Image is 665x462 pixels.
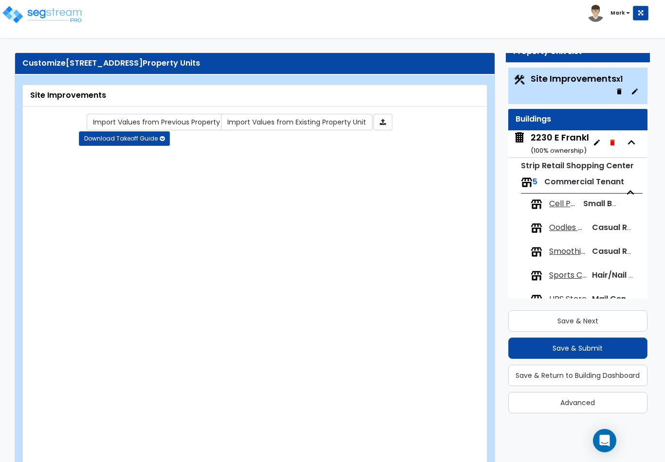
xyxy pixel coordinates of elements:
img: logo_pro_r.png [1,5,84,24]
span: UPS Store [549,294,587,305]
span: [STREET_ADDRESS] [66,57,143,69]
img: tenants.png [531,246,542,258]
b: Mark [610,9,625,17]
div: Open Intercom Messenger [593,429,616,452]
a: Import the dynamic attributes value through Excel sheet [373,114,392,130]
img: tenants.png [531,222,542,234]
img: building.svg [513,131,526,144]
span: Sports Clips [549,270,587,281]
div: 2230 E Franklin [531,131,597,156]
span: Download Takeoff Guide [84,134,158,142]
img: tenants.png [521,177,533,188]
div: Customize Property Units [22,58,487,69]
button: Save & Return to Building Dashboard [508,365,648,386]
img: tenants.png [531,270,542,282]
small: Strip Retail Shopping Center [521,160,634,171]
span: 5 [533,176,537,187]
button: Download Takeoff Guide [79,131,170,146]
button: Save & Submit [508,338,648,359]
a: Import the dynamic attribute values from existing properties. [221,114,372,130]
button: Save & Next [508,310,648,332]
span: Oodles of Noodles [549,222,587,233]
button: Advanced [508,392,648,413]
span: Commercial Tenant [544,176,624,187]
a: Import the dynamic attribute values from previous properties. [87,114,241,130]
img: avatar.png [587,5,604,22]
img: Construction.png [513,73,526,86]
img: tenants.png [531,294,542,305]
span: Cell Phone Repair [549,198,579,210]
span: Site Improvements [531,72,623,85]
img: tenants.png [531,198,542,210]
span: 2230 E Franklin [513,131,590,156]
small: ( 100 % ownership) [531,146,587,155]
div: Site Improvements [30,90,480,101]
div: Buildings [516,114,641,125]
span: Smoothie King [549,246,587,257]
small: x1 [616,74,623,84]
